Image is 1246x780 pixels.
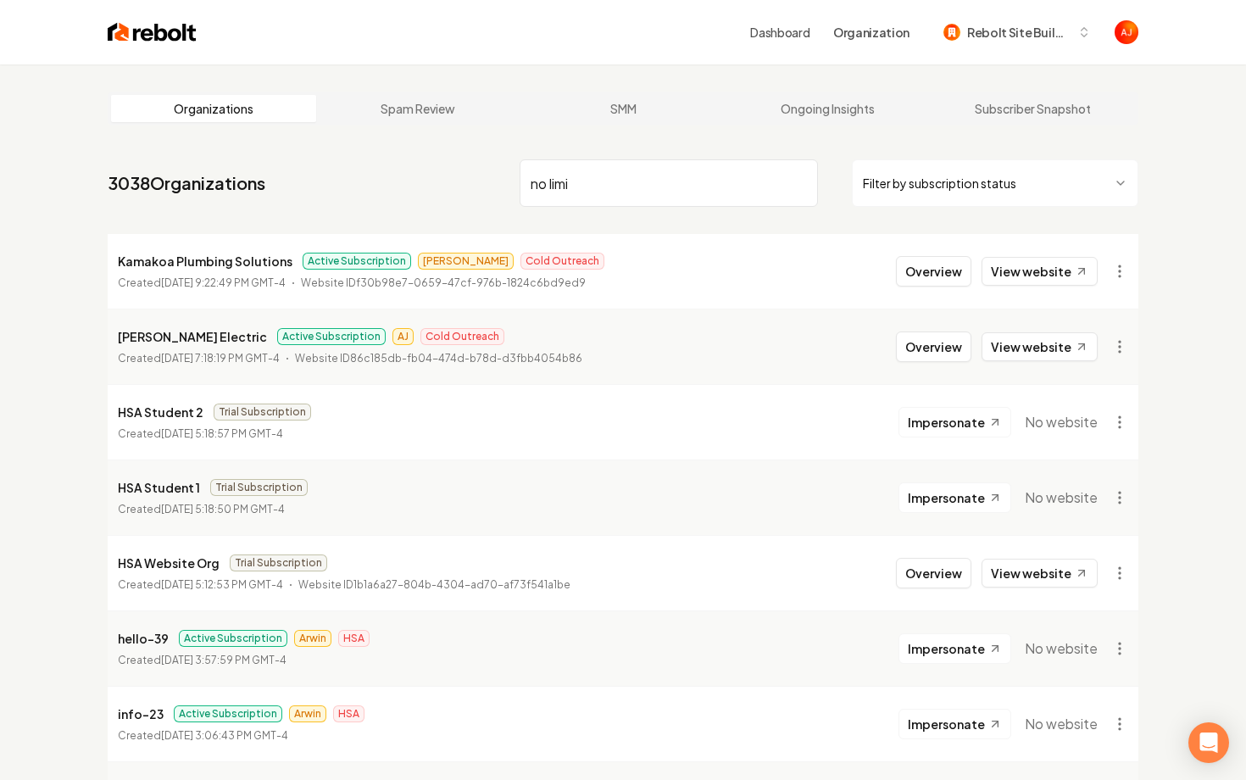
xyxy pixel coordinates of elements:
[896,331,971,362] button: Overview
[118,251,292,271] p: Kamakoa Plumbing Solutions
[108,20,197,44] img: Rebolt Logo
[118,326,267,347] p: [PERSON_NAME] Electric
[982,257,1098,286] a: View website
[316,95,521,122] a: Spam Review
[161,276,286,289] time: [DATE] 9:22:49 PM GMT-4
[161,503,285,515] time: [DATE] 5:18:50 PM GMT-4
[520,95,726,122] a: SMM
[210,479,308,496] span: Trial Subscription
[118,477,200,498] p: HSA Student 1
[118,704,164,724] p: info-23
[726,95,931,122] a: Ongoing Insights
[298,577,570,593] p: Website ID 1b1a6a27-804b-4304-ad70-af73f541a1be
[333,705,364,722] span: HSA
[118,652,286,669] p: Created
[823,17,920,47] button: Organization
[295,350,582,367] p: Website ID 86c185db-fb04-474d-b78d-d3fbb4054b86
[930,95,1135,122] a: Subscriber Snapshot
[118,275,286,292] p: Created
[161,578,283,591] time: [DATE] 5:12:53 PM GMT-4
[118,727,288,744] p: Created
[1115,20,1138,44] img: Austin Jellison
[898,633,1011,664] button: Impersonate
[161,427,283,440] time: [DATE] 5:18:57 PM GMT-4
[908,414,985,431] span: Impersonate
[277,328,386,345] span: Active Subscription
[118,350,280,367] p: Created
[301,275,586,292] p: Website ID f30b98e7-0659-47cf-976b-1824c6bd9ed9
[520,253,604,270] span: Cold Outreach
[1115,20,1138,44] button: Open user button
[174,705,282,722] span: Active Subscription
[118,501,285,518] p: Created
[118,402,203,422] p: HSA Student 2
[392,328,414,345] span: AJ
[967,24,1071,42] span: Rebolt Site Builder
[750,24,809,41] a: Dashboard
[161,352,280,365] time: [DATE] 7:18:19 PM GMT-4
[1025,714,1098,734] span: No website
[898,482,1011,513] button: Impersonate
[118,577,283,593] p: Created
[1025,412,1098,432] span: No website
[303,253,411,270] span: Active Subscription
[111,95,316,122] a: Organizations
[118,553,220,573] p: HSA Website Org
[118,628,169,649] p: hello-39
[294,630,331,647] span: Arwin
[118,426,283,443] p: Created
[1188,722,1229,763] div: Open Intercom Messenger
[108,171,265,195] a: 3038Organizations
[896,256,971,287] button: Overview
[898,407,1011,437] button: Impersonate
[338,630,370,647] span: HSA
[161,654,286,666] time: [DATE] 3:57:59 PM GMT-4
[896,558,971,588] button: Overview
[908,489,985,506] span: Impersonate
[982,332,1098,361] a: View website
[289,705,326,722] span: Arwin
[520,159,818,207] input: Search by name or ID
[943,24,960,41] img: Rebolt Site Builder
[1025,487,1098,508] span: No website
[908,716,985,733] span: Impersonate
[420,328,504,345] span: Cold Outreach
[214,404,311,421] span: Trial Subscription
[982,559,1098,588] a: View website
[1025,638,1098,659] span: No website
[161,729,288,742] time: [DATE] 3:06:43 PM GMT-4
[179,630,287,647] span: Active Subscription
[908,640,985,657] span: Impersonate
[898,709,1011,739] button: Impersonate
[230,554,327,571] span: Trial Subscription
[418,253,514,270] span: [PERSON_NAME]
